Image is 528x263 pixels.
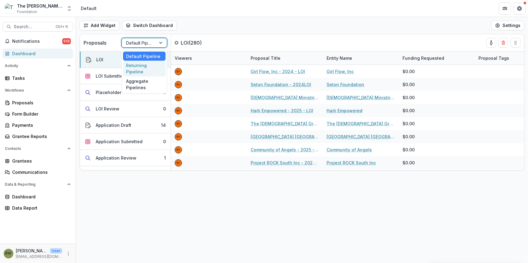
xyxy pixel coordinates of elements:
div: 0 [163,138,166,145]
span: Notifications [12,39,62,44]
span: $0.00 [403,160,415,166]
a: Dashboard [2,192,73,202]
div: Data Report [12,205,68,211]
p: [PERSON_NAME] [16,248,47,254]
button: Notifications513 [2,36,73,46]
a: Haiti Empowered - 2025 - LOI [251,107,313,114]
div: Blair White <bwhite@bolickfoundation.org> [177,148,180,151]
span: Foundation [17,9,37,15]
div: Dashboard [12,50,68,57]
button: Open entity switcher [65,2,74,15]
div: Proposal Title [247,55,284,61]
p: LOI ( 280 ) [181,39,226,46]
button: Open Workflows [2,86,73,95]
button: Delete card [499,38,508,48]
div: LOI Submitted [96,73,125,79]
div: Blair White <bwhite@bolickfoundation.org> [177,109,180,112]
div: Returning Pipeline [123,61,166,76]
div: Application Draft [96,122,131,128]
div: Grantee Reports [12,133,68,140]
a: Community of Angels [327,147,372,153]
div: The [PERSON_NAME] Foundation [17,3,63,9]
div: LOI Review [96,106,119,112]
a: The [DEMOGRAPHIC_DATA] Grace, Inc. - 2024 - LOI [251,120,319,127]
div: Proposals [12,99,68,106]
div: Grantees [12,158,68,164]
div: Blair White <bwhite@bolickfoundation.org> [177,70,180,73]
span: $0.00 [403,133,415,140]
button: LOI Submitted7 [80,68,171,84]
div: Communications [12,169,68,175]
a: [DEMOGRAPHIC_DATA] Ministries - 2025 - LOI [251,94,319,101]
button: toggle-assigned-to-me [486,38,496,48]
a: Proposals [2,98,73,108]
div: 0 [163,106,166,112]
span: $0.00 [403,94,415,101]
button: Get Help [513,2,526,15]
div: Ctrl + K [54,23,69,30]
div: Blair White <bwhite@bolickfoundation.org> [177,83,180,86]
a: Grantee Reports [2,131,73,141]
a: Tasks [2,73,73,83]
span: $0.00 [403,81,415,88]
div: Default [81,5,97,12]
div: Blair White <bwhite@bolickfoundation.org> [177,135,180,138]
a: [DEMOGRAPHIC_DATA] Ministries [327,94,395,101]
button: LOI Review0 [80,101,171,117]
div: Application Review [96,155,136,161]
a: Grantees [2,156,73,166]
span: $0.00 [403,68,415,75]
span: $0.00 [403,107,415,114]
div: Proposal Title [247,52,323,65]
span: Contacts [5,147,65,151]
span: Workflows [5,88,65,93]
div: Funding Requested [399,55,448,61]
a: Community of Angels - 2025 - LOI [251,147,319,153]
div: Entity Name [323,52,399,65]
div: Tasks [12,75,68,81]
div: Blair White [5,251,12,255]
button: Open Data & Reporting [2,180,73,189]
a: Haiti Empowered [327,107,362,114]
div: Aggregate Pipelines [123,76,166,92]
a: [GEOGRAPHIC_DATA] [GEOGRAPHIC_DATA] [327,133,395,140]
nav: breadcrumb [78,4,99,13]
p: [EMAIL_ADDRESS][DOMAIN_NAME] [16,254,62,259]
img: The Bolick Foundation [5,4,15,13]
a: Payments [2,120,73,130]
div: Placeholder [96,89,121,96]
button: Open Activity [2,61,73,71]
button: Partners [499,2,511,15]
p: User [50,248,62,254]
span: $0.00 [403,120,415,127]
span: $0.00 [403,147,415,153]
button: Add Widget [80,21,119,30]
a: Seton Foundation - 2024LOI [251,81,311,88]
button: Search... [2,22,73,32]
div: Viewers [171,55,196,61]
div: Dashboard [12,194,68,200]
button: Drag [511,38,520,48]
a: Form Builder [2,109,73,119]
button: Application Draft14 [80,117,171,133]
button: LOI280 [80,52,171,68]
button: Application Submitted0 [80,133,171,150]
button: Settings [491,21,524,30]
button: Placeholder0 [80,84,171,101]
a: The [DEMOGRAPHIC_DATA] Grace, Inc. [327,120,395,127]
div: Entity Name [323,55,356,61]
div: Blair White <bwhite@bolickfoundation.org> [177,96,180,99]
a: Project ROCK South Inc [327,160,376,166]
div: Funding Requested [399,52,475,65]
div: LOI [96,56,103,63]
div: Form Builder [12,111,68,117]
a: [GEOGRAPHIC_DATA] [GEOGRAPHIC_DATA] - 2025 - LOI [251,133,319,140]
div: Viewers [171,52,247,65]
div: Proposal Tags [475,55,513,61]
a: Girl Flow, Inc - 2024 - LOI [251,68,305,75]
div: Application Submitted [96,138,142,145]
a: Project ROCK South Inc - 2024 - LOI [251,160,319,166]
button: Switch Dashboard [122,21,177,30]
span: Data & Reporting [5,182,65,187]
